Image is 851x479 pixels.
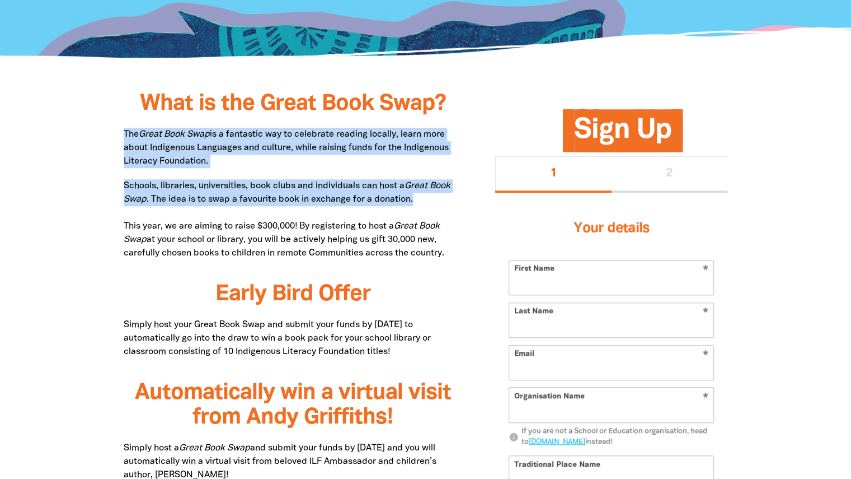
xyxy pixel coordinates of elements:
em: Great Book Swap [179,444,250,452]
p: Schools, libraries, universities, book clubs and individuals can host a . The idea is to swap a f... [124,179,462,260]
em: Great Book Swap [124,182,450,203]
p: The is a fantastic way to celebrate reading locally, learn more about Indigenous Languages and cu... [124,128,462,168]
em: Great Book Swap [139,131,210,138]
a: [DOMAIN_NAME] [529,439,585,446]
h3: Your details [509,206,714,251]
i: info [509,433,519,443]
span: Early Bird Offer [215,284,370,305]
em: Great Book Swap [124,222,440,244]
span: What is the Great Book Swap? [139,94,445,114]
span: Sign Up [574,118,671,152]
p: Simply host your Great Book Swap and submit your funds by [DATE] to automatically go into the dra... [124,318,462,359]
div: If you are not a School or Education organisation, head to instead! [521,426,714,448]
button: Stage 1 [495,157,612,193]
span: Automatically win a virtual visit from Andy Griffiths! [134,383,450,428]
